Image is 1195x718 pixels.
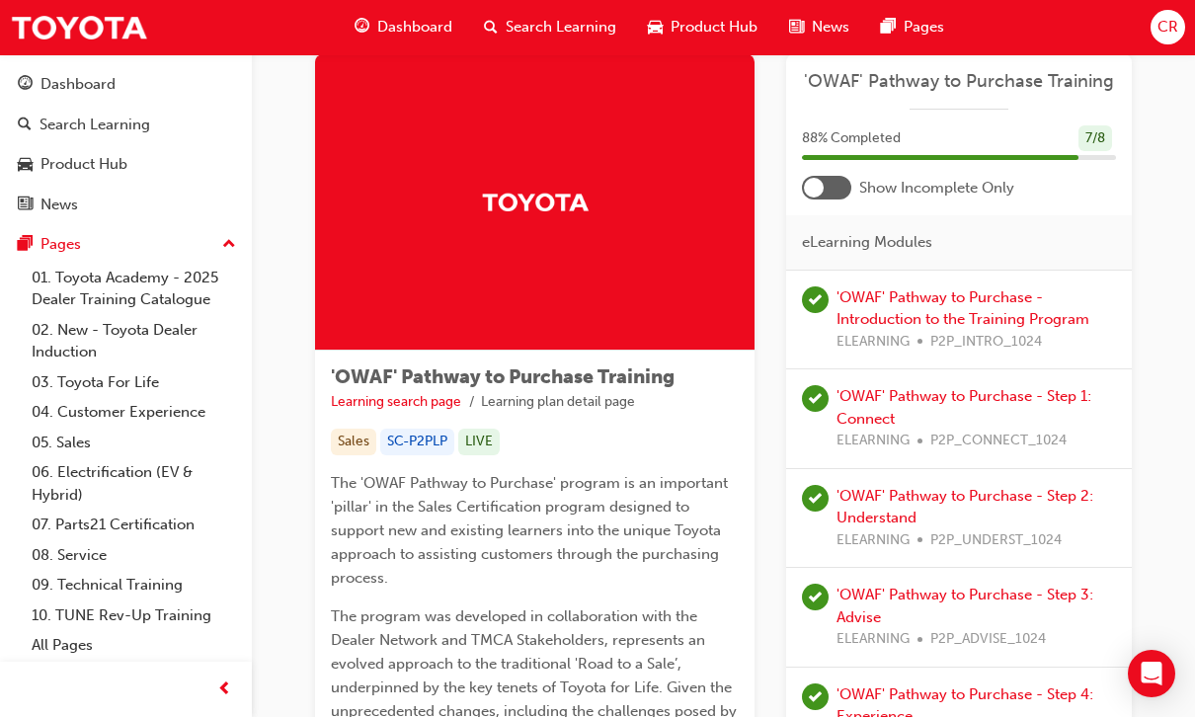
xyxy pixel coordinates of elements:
a: 03. Toyota For Life [24,368,244,399]
span: Dashboard [377,17,452,40]
li: Learning plan detail page [481,392,635,415]
img: Trak [481,186,590,220]
span: CR [1157,17,1178,40]
div: LIVE [458,430,500,456]
a: car-iconProduct Hub [632,8,773,48]
a: Learning search page [331,394,461,411]
span: Search Learning [506,17,616,40]
span: pages-icon [18,237,33,255]
img: Trak [10,6,148,50]
span: car-icon [18,157,33,175]
div: Search Learning [40,115,150,137]
a: 06. Electrification (EV & Hybrid) [24,458,244,511]
span: P2P_INTRO_1024 [930,332,1042,355]
a: Search Learning [8,108,244,144]
a: 09. Technical Training [24,571,244,601]
span: learningRecordVerb_PASS-icon [802,386,829,413]
span: P2P_ADVISE_1024 [930,629,1046,652]
a: 07. Parts21 Certification [24,511,244,541]
a: pages-iconPages [865,8,960,48]
a: All Pages [24,631,244,662]
div: SC-P2PLP [380,430,454,456]
span: search-icon [18,118,32,135]
a: news-iconNews [773,8,865,48]
span: 88 % Completed [802,128,901,151]
a: 08. Service [24,541,244,572]
a: 04. Customer Experience [24,398,244,429]
a: 'OWAF' Pathway to Purchase - Step 1: Connect [836,388,1091,429]
div: Product Hub [40,154,127,177]
a: 'OWAF' Pathway to Purchase Training [802,71,1116,94]
a: Dashboard [8,67,244,104]
a: search-iconSearch Learning [468,8,632,48]
span: ELEARNING [836,629,910,652]
span: car-icon [648,16,663,40]
div: News [40,195,78,217]
span: learningRecordVerb_PASS-icon [802,486,829,513]
span: news-icon [789,16,804,40]
a: 'OWAF' Pathway to Purchase - Introduction to the Training Program [836,289,1089,330]
span: Product Hub [671,17,757,40]
button: Pages [8,227,244,264]
a: 02. New - Toyota Dealer Induction [24,316,244,368]
a: 01. Toyota Academy - 2025 Dealer Training Catalogue [24,264,244,316]
span: learningRecordVerb_COMPLETE-icon [802,287,829,314]
span: search-icon [484,16,498,40]
button: DashboardSearch LearningProduct HubNews [8,63,244,227]
a: 05. Sales [24,429,244,459]
div: Sales [331,430,376,456]
a: guage-iconDashboard [339,8,468,48]
span: Pages [904,17,944,40]
a: Product Hub [8,147,244,184]
button: CR [1151,11,1185,45]
span: P2P_UNDERST_1024 [930,530,1062,553]
div: Dashboard [40,74,116,97]
span: ELEARNING [836,431,910,453]
div: Open Intercom Messenger [1128,651,1175,698]
span: P2P_CONNECT_1024 [930,431,1067,453]
a: 'OWAF' Pathway to Purchase - Step 3: Advise [836,587,1093,627]
span: news-icon [18,198,33,215]
a: 10. TUNE Rev-Up Training [24,601,244,632]
span: up-icon [222,233,236,259]
span: ELEARNING [836,530,910,553]
span: eLearning Modules [802,232,932,255]
span: learningRecordVerb_PASS-icon [802,585,829,611]
span: guage-icon [355,16,369,40]
div: 7 / 8 [1078,126,1112,153]
span: prev-icon [217,678,232,703]
a: 'OWAF' Pathway to Purchase - Step 2: Understand [836,488,1093,528]
span: The 'OWAF Pathway to Purchase' program is an important 'pillar' in the Sales Certification progra... [331,475,732,588]
a: News [8,188,244,224]
span: News [812,17,849,40]
div: Pages [40,234,81,257]
span: pages-icon [881,16,896,40]
span: Show Incomplete Only [859,178,1014,200]
span: guage-icon [18,77,33,95]
span: learningRecordVerb_PASS-icon [802,684,829,711]
span: ELEARNING [836,332,910,355]
span: 'OWAF' Pathway to Purchase Training [331,366,675,389]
